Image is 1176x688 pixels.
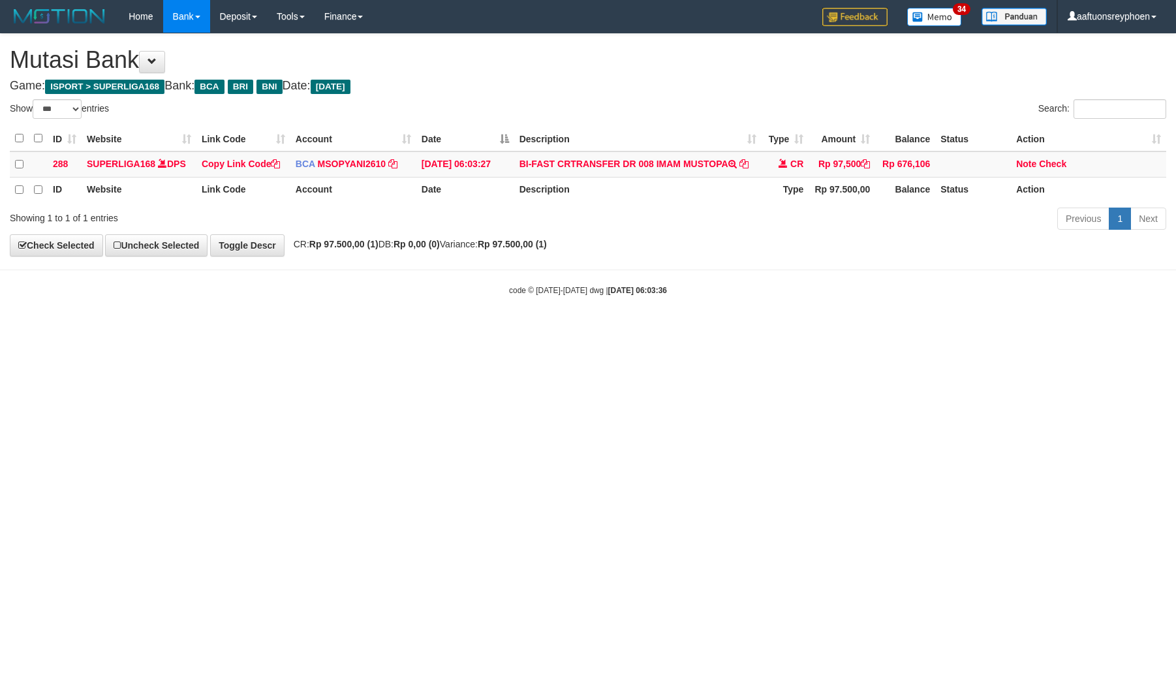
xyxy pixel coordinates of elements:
[1074,99,1166,119] input: Search:
[10,234,103,257] a: Check Selected
[388,159,397,169] a: Copy MSOPYANI2610 to clipboard
[87,159,155,169] a: SUPERLIGA168
[194,80,224,94] span: BCA
[982,8,1047,25] img: panduan.png
[739,159,749,169] a: Copy BI-FAST CRTRANSFER DR 008 IMAM MUSTOPA to clipboard
[210,234,285,257] a: Toggle Descr
[10,80,1166,93] h4: Game: Bank: Date:
[296,159,315,169] span: BCA
[416,151,514,178] td: [DATE] 06:03:27
[1011,177,1166,202] th: Action
[861,159,870,169] a: Copy Rp 97,500 to clipboard
[416,126,514,151] th: Date: activate to sort column descending
[953,3,970,15] span: 34
[311,80,350,94] span: [DATE]
[82,177,196,202] th: Website
[228,80,253,94] span: BRI
[10,7,109,26] img: MOTION_logo.png
[514,151,762,178] td: BI-FAST CRTRANSFER DR 008 IMAM MUSTOPA
[907,8,962,26] img: Button%20Memo.svg
[762,177,809,202] th: Type
[394,239,440,249] strong: Rp 0,00 (0)
[82,126,196,151] th: Website: activate to sort column ascending
[256,80,282,94] span: BNI
[290,177,416,202] th: Account
[416,177,514,202] th: Date
[1011,126,1166,151] th: Action: activate to sort column ascending
[202,159,281,169] a: Copy Link Code
[875,126,935,151] th: Balance
[48,126,82,151] th: ID: activate to sort column ascending
[509,286,667,295] small: code © [DATE]-[DATE] dwg |
[762,126,809,151] th: Type: activate to sort column ascending
[82,151,196,178] td: DPS
[53,159,68,169] span: 288
[1109,208,1131,230] a: 1
[935,177,1011,202] th: Status
[33,99,82,119] select: Showentries
[514,177,762,202] th: Description
[1038,99,1166,119] label: Search:
[318,159,386,169] a: MSOPYANI2610
[10,99,109,119] label: Show entries
[478,239,547,249] strong: Rp 97.500,00 (1)
[1130,208,1166,230] a: Next
[822,8,888,26] img: Feedback.jpg
[45,80,164,94] span: ISPORT > SUPERLIGA168
[875,151,935,178] td: Rp 676,106
[10,206,480,225] div: Showing 1 to 1 of 1 entries
[290,126,416,151] th: Account: activate to sort column ascending
[196,126,290,151] th: Link Code: activate to sort column ascending
[309,239,379,249] strong: Rp 97.500,00 (1)
[608,286,667,295] strong: [DATE] 06:03:36
[790,159,803,169] span: CR
[1057,208,1109,230] a: Previous
[935,126,1011,151] th: Status
[196,177,290,202] th: Link Code
[514,126,762,151] th: Description: activate to sort column ascending
[875,177,935,202] th: Balance
[105,234,208,257] a: Uncheck Selected
[1039,159,1066,169] a: Check
[1016,159,1036,169] a: Note
[10,47,1166,73] h1: Mutasi Bank
[287,239,547,249] span: CR: DB: Variance:
[809,177,875,202] th: Rp 97.500,00
[48,177,82,202] th: ID
[809,126,875,151] th: Amount: activate to sort column ascending
[809,151,875,178] td: Rp 97,500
